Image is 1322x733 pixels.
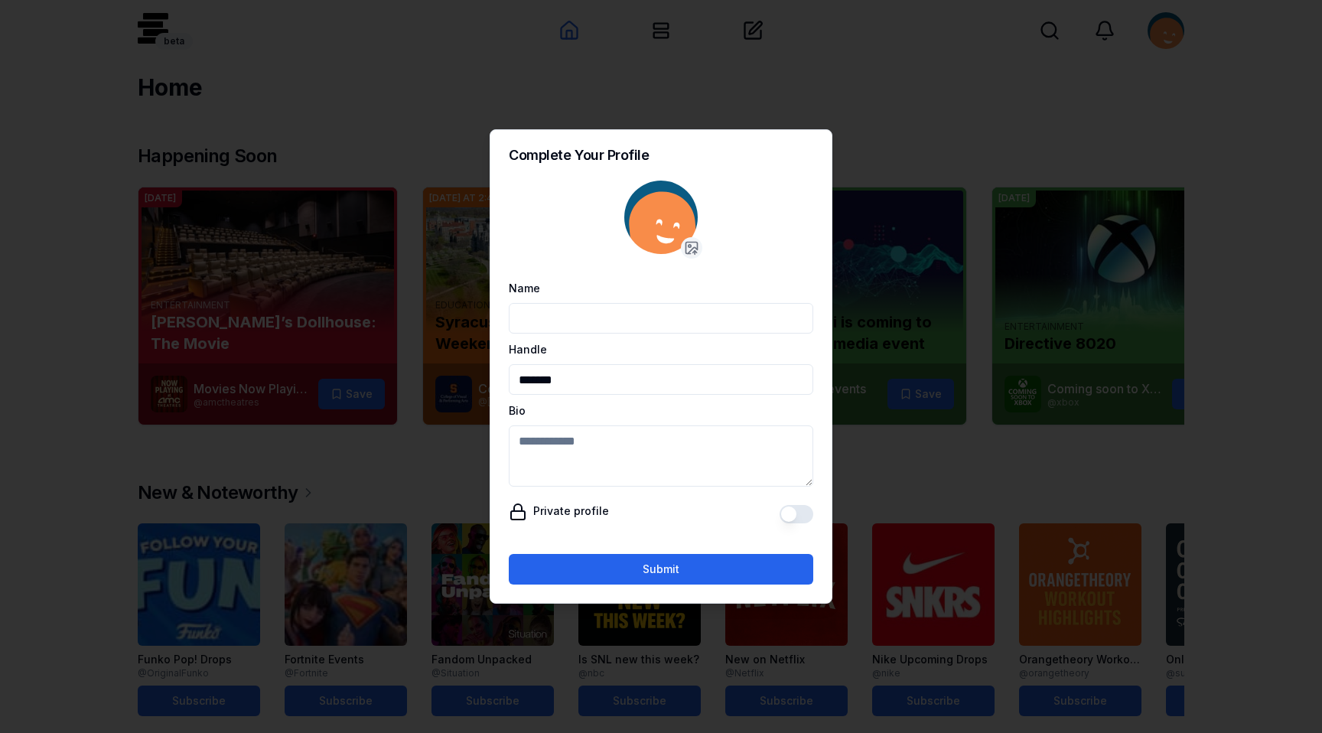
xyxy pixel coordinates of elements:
img: Avatar [624,181,698,254]
label: Handle [509,343,547,356]
label: Name [509,282,540,295]
label: Bio [509,404,526,417]
button: Submit [509,554,813,585]
h2: Complete Your Profile [509,148,813,162]
label: Private profile [509,504,609,517]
